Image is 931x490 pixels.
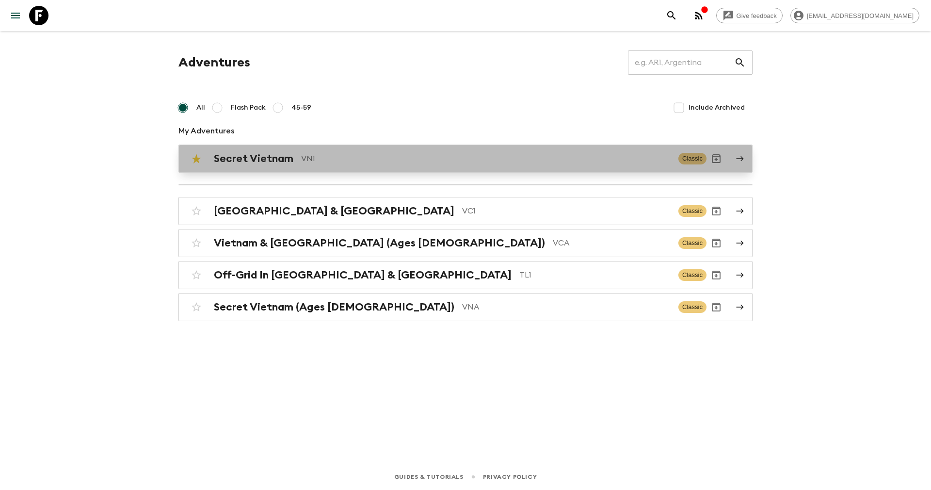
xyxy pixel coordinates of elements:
p: VCA [553,237,671,249]
a: Privacy Policy [483,472,537,482]
h2: Secret Vietnam (Ages [DEMOGRAPHIC_DATA]) [214,301,454,313]
p: VN1 [301,153,671,164]
span: 45-59 [291,103,311,113]
span: Classic [678,269,706,281]
button: Archive [706,265,726,285]
a: [GEOGRAPHIC_DATA] & [GEOGRAPHIC_DATA]VC1ClassicArchive [178,197,753,225]
span: All [196,103,205,113]
button: Archive [706,149,726,168]
span: [EMAIL_ADDRESS][DOMAIN_NAME] [802,12,919,19]
span: Classic [678,153,706,164]
h2: Vietnam & [GEOGRAPHIC_DATA] (Ages [DEMOGRAPHIC_DATA]) [214,237,545,249]
div: [EMAIL_ADDRESS][DOMAIN_NAME] [790,8,919,23]
span: Give feedback [731,12,782,19]
a: Give feedback [716,8,783,23]
span: Classic [678,205,706,217]
p: VC1 [462,205,671,217]
a: Secret Vietnam (Ages [DEMOGRAPHIC_DATA])VNAClassicArchive [178,293,753,321]
a: Secret VietnamVN1ClassicArchive [178,145,753,173]
span: Include Archived [689,103,745,113]
button: Archive [706,297,726,317]
p: TL1 [519,269,671,281]
h1: Adventures [178,53,250,72]
span: Classic [678,301,706,313]
a: Guides & Tutorials [394,472,464,482]
span: Classic [678,237,706,249]
span: Flash Pack [231,103,266,113]
h2: Off-Grid In [GEOGRAPHIC_DATA] & [GEOGRAPHIC_DATA] [214,269,512,281]
button: Archive [706,201,726,221]
h2: Secret Vietnam [214,152,293,165]
a: Vietnam & [GEOGRAPHIC_DATA] (Ages [DEMOGRAPHIC_DATA])VCAClassicArchive [178,229,753,257]
button: search adventures [662,6,681,25]
button: Archive [706,233,726,253]
p: My Adventures [178,125,753,137]
h2: [GEOGRAPHIC_DATA] & [GEOGRAPHIC_DATA] [214,205,454,217]
p: VNA [462,301,671,313]
a: Off-Grid In [GEOGRAPHIC_DATA] & [GEOGRAPHIC_DATA]TL1ClassicArchive [178,261,753,289]
input: e.g. AR1, Argentina [628,49,734,76]
button: menu [6,6,25,25]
